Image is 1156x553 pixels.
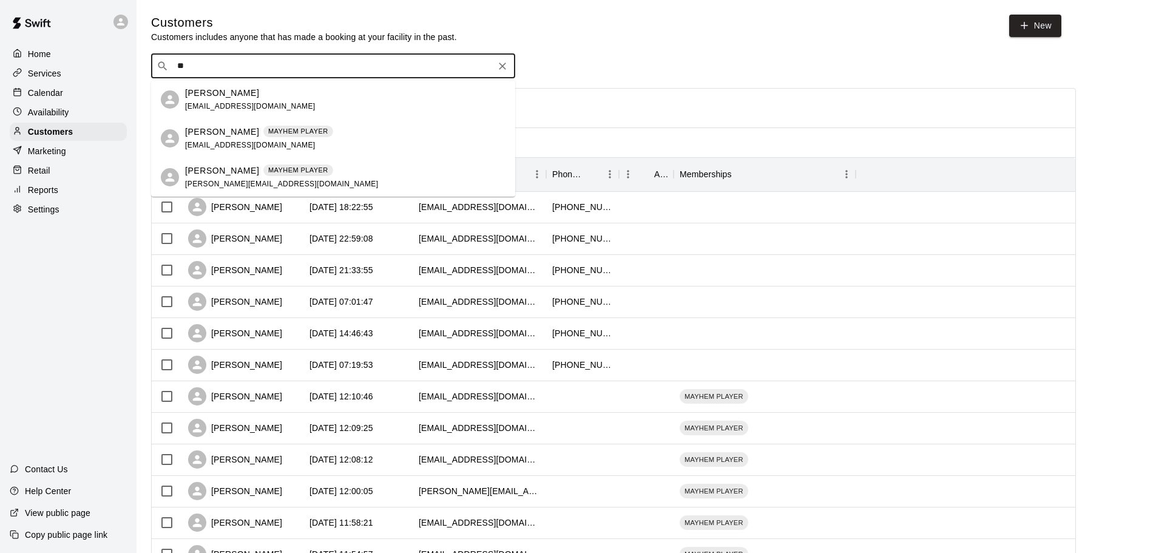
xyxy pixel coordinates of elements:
div: 2025-09-12 18:22:55 [309,201,373,213]
p: MAYHEM PLAYER [268,126,328,137]
div: MAYHEM PLAYER [680,515,748,530]
span: [EMAIL_ADDRESS][DOMAIN_NAME] [185,102,316,110]
div: [PERSON_NAME] [188,261,282,279]
button: Menu [601,165,619,183]
div: 2025-09-11 21:33:55 [309,264,373,276]
div: kecheverri2909@gmail.com [419,327,540,339]
a: Marketing [10,142,127,160]
div: Email [413,157,546,191]
div: Phone Number [546,157,619,191]
p: Calendar [28,87,63,99]
p: Retail [28,165,50,177]
div: +15169671874 [552,201,613,213]
p: Reports [28,184,58,196]
div: candice.hornung@gmail.com [419,485,540,497]
div: [PERSON_NAME] [188,198,282,216]
div: juniper391@gmail.com [419,422,540,434]
div: [PERSON_NAME] [188,293,282,311]
div: 2025-09-07 12:09:25 [309,422,373,434]
div: Age [619,157,674,191]
div: +15164067528 [552,327,613,339]
div: kbrannan925@gmail.com [419,517,540,529]
a: Customers [10,123,127,141]
div: 2025-09-07 12:10:46 [309,390,373,402]
span: [PERSON_NAME][EMAIL_ADDRESS][DOMAIN_NAME] [185,180,378,188]
div: +15169659905 [552,296,613,308]
p: MAYHEM PLAYER [268,165,328,175]
a: Services [10,64,127,83]
a: Home [10,45,127,63]
div: ros.gar98@gmail.com [419,264,540,276]
p: Home [28,48,51,60]
button: Sort [584,166,601,183]
a: New [1009,15,1061,37]
div: Search customers by name or email [151,54,515,78]
div: MAYHEM PLAYER [680,389,748,404]
div: [PERSON_NAME] [188,514,282,532]
div: 2025-09-08 07:19:53 [309,359,373,371]
button: Clear [494,58,511,75]
div: Memberships [680,157,732,191]
a: Reports [10,181,127,199]
div: [PERSON_NAME] [188,229,282,248]
div: [PERSON_NAME] [188,356,282,374]
div: Memberships [674,157,856,191]
p: Customers [28,126,73,138]
button: Menu [837,165,856,183]
div: +16318278295 [552,359,613,371]
div: [PERSON_NAME] [188,387,282,405]
span: MAYHEM PLAYER [680,518,748,528]
div: [PERSON_NAME] [188,482,282,500]
p: Contact Us [25,463,68,475]
div: MAYHEM PLAYER [680,484,748,498]
p: Marketing [28,145,66,157]
div: lma1085@hotmail.com [419,390,540,402]
div: jessasaro@gmail.com [419,296,540,308]
a: Retail [10,161,127,180]
span: MAYHEM PLAYER [680,392,748,401]
div: Mason Torres [161,129,179,148]
p: [PERSON_NAME] [185,87,259,100]
span: MAYHEM PLAYER [680,455,748,464]
p: Help Center [25,485,71,497]
div: Age [654,157,668,191]
button: Sort [637,166,654,183]
div: 2025-09-07 12:00:05 [309,485,373,497]
p: [PERSON_NAME] [185,165,259,177]
a: Settings [10,200,127,219]
div: +16464106302 [552,264,613,276]
button: Menu [528,165,546,183]
div: [PERSON_NAME] [188,324,282,342]
div: 2025-09-10 07:01:47 [309,296,373,308]
div: +19176131211 [552,232,613,245]
span: [EMAIL_ADDRESS][DOMAIN_NAME] [185,141,316,149]
div: MAYHEM PLAYER [680,421,748,435]
div: 2025-09-11 22:59:08 [309,232,373,245]
div: MAYHEM PLAYER [680,452,748,467]
a: Availability [10,103,127,121]
button: Menu [619,165,637,183]
div: jmalina217@gmail.com [419,201,540,213]
div: Mason Abbariao [161,168,179,186]
div: 2025-09-08 14:46:43 [309,327,373,339]
p: View public page [25,507,90,519]
p: [PERSON_NAME] [185,126,259,138]
span: MAYHEM PLAYER [680,423,748,433]
div: andrewjdolan@gmail.com [419,359,540,371]
div: 2025-09-07 11:58:21 [309,517,373,529]
p: Customers includes anyone that has made a booking at your facility in the past. [151,31,457,43]
p: Copy public page link [25,529,107,541]
div: Mason Lieberman [161,90,179,109]
a: Calendar [10,84,127,102]
p: Settings [28,203,59,215]
div: abattaglia51@yahoo.com [419,232,540,245]
div: alexandramchale@gmail.com [419,453,540,466]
